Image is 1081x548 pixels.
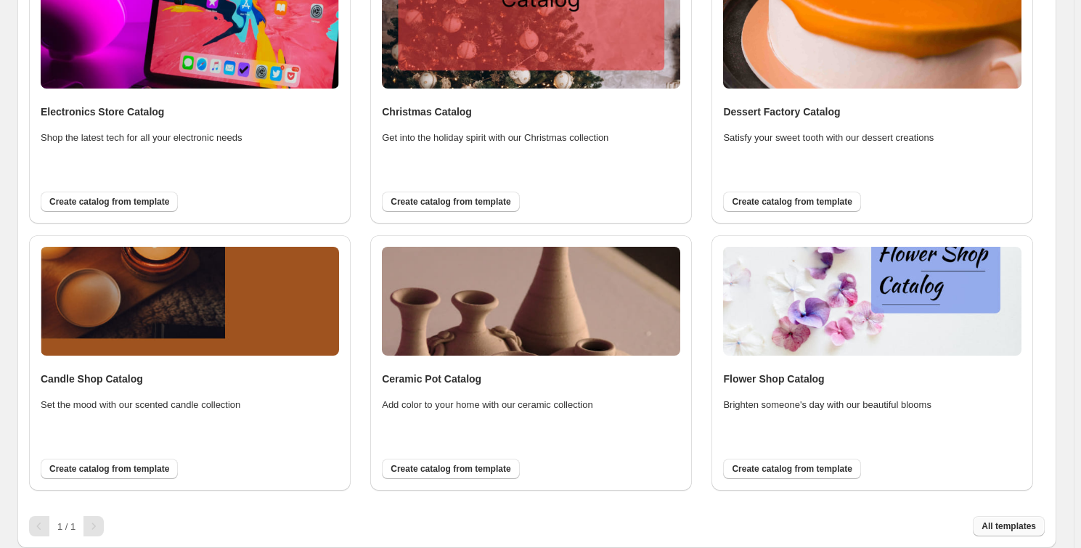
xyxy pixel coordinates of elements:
p: Brighten someone's day with our beautiful blooms [723,398,955,412]
h4: Ceramic Pot Catalog [382,372,680,386]
p: Satisfy your sweet tooth with our dessert creations [723,131,955,145]
img: ceramic_pot [382,247,680,356]
p: Set the mood with our scented candle collection [41,398,273,412]
button: Create catalog from template [382,192,519,212]
button: Create catalog from template [723,192,860,212]
span: 1 / 1 [57,521,76,532]
span: Create catalog from template [732,463,852,475]
span: Create catalog from template [49,463,169,475]
img: candle_shop [41,247,339,356]
img: flower_shop [723,247,1021,356]
button: Create catalog from template [723,459,860,479]
span: All templates [982,520,1036,532]
h4: Electronics Store Catalog [41,105,339,119]
p: Add color to your home with our ceramic collection [382,398,614,412]
span: Create catalog from template [391,463,510,475]
button: All templates [973,516,1045,536]
h4: Dessert Factory Catalog [723,105,1021,119]
span: Create catalog from template [732,196,852,208]
h4: Christmas Catalog [382,105,680,119]
button: Create catalog from template [382,459,519,479]
p: Shop the latest tech for all your electronic needs [41,131,273,145]
span: Create catalog from template [391,196,510,208]
span: Create catalog from template [49,196,169,208]
button: Create catalog from template [41,459,178,479]
button: Create catalog from template [41,192,178,212]
h4: Flower Shop Catalog [723,372,1021,386]
h4: Candle Shop Catalog [41,372,339,386]
p: Get into the holiday spirit with our Christmas collection [382,131,614,145]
